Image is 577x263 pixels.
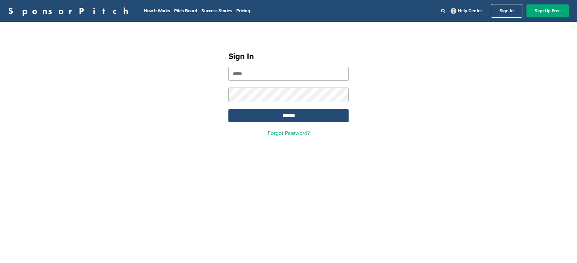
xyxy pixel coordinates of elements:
a: Success Stories [201,8,232,14]
a: SponsorPitch [8,6,133,15]
a: Forgot Password? [268,130,310,137]
a: How It Works [144,8,170,14]
a: Pricing [236,8,250,14]
a: Sign Up Free [526,4,569,17]
a: Pitch Board [174,8,197,14]
h1: Sign In [228,50,349,63]
a: Help Center [449,7,483,15]
a: Sign In [491,4,522,18]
